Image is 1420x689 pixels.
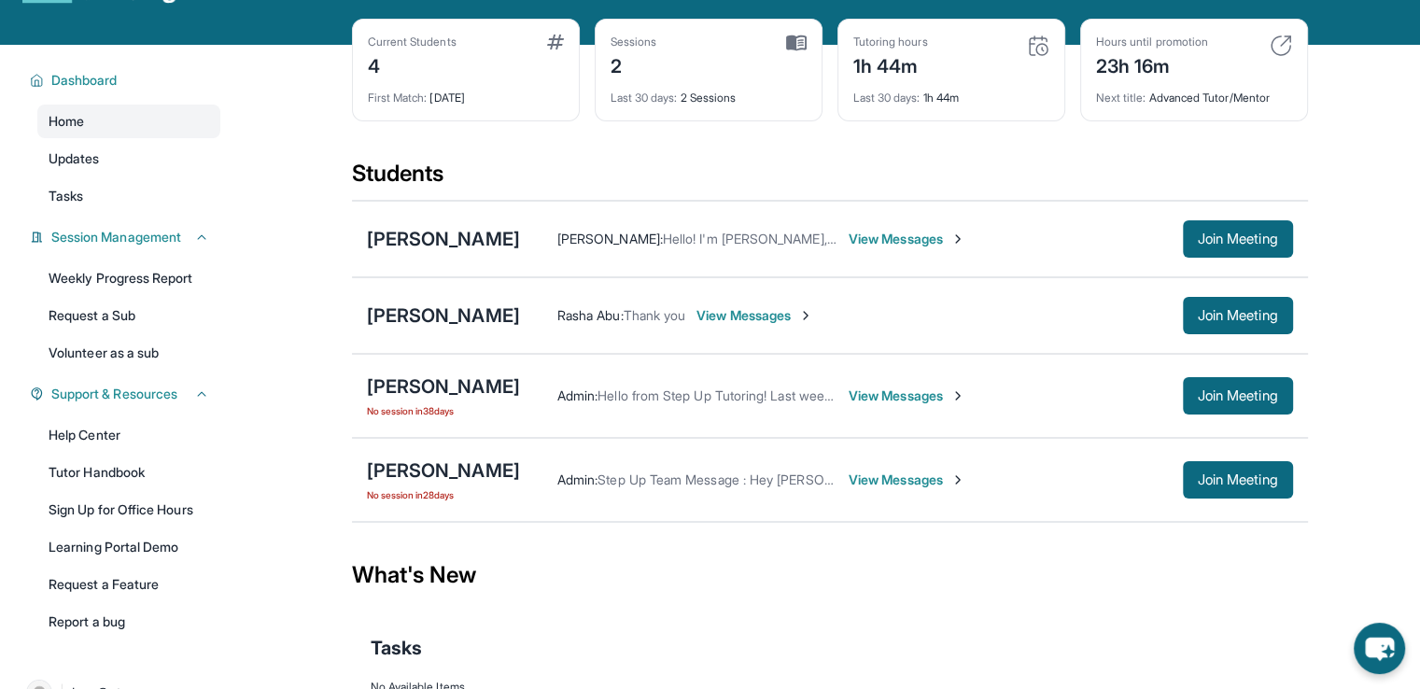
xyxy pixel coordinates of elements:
[950,388,965,403] img: Chevron-Right
[1096,79,1292,105] div: Advanced Tutor/Mentor
[352,534,1308,616] div: What's New
[37,105,220,138] a: Home
[367,457,520,484] div: [PERSON_NAME]
[557,231,663,246] span: [PERSON_NAME] :
[37,605,220,639] a: Report a bug
[853,35,928,49] div: Tutoring hours
[367,226,520,252] div: [PERSON_NAME]
[950,472,965,487] img: Chevron-Right
[368,91,428,105] span: First Match :
[849,471,965,489] span: View Messages
[37,336,220,370] a: Volunteer as a sub
[367,487,520,502] span: No session in 28 days
[367,403,520,418] span: No session in 38 days
[44,71,209,90] button: Dashboard
[37,299,220,332] a: Request a Sub
[1198,474,1278,485] span: Join Meeting
[1183,220,1293,258] button: Join Meeting
[1354,623,1405,674] button: chat-button
[611,91,678,105] span: Last 30 days :
[611,35,657,49] div: Sessions
[786,35,807,51] img: card
[37,418,220,452] a: Help Center
[1183,377,1293,415] button: Join Meeting
[1198,233,1278,245] span: Join Meeting
[37,568,220,601] a: Request a Feature
[557,471,598,487] span: Admin :
[44,228,209,246] button: Session Management
[1027,35,1049,57] img: card
[547,35,564,49] img: card
[557,387,598,403] span: Admin :
[49,187,83,205] span: Tasks
[849,387,965,405] span: View Messages
[51,385,177,403] span: Support & Resources
[611,79,807,105] div: 2 Sessions
[368,35,457,49] div: Current Students
[950,232,965,246] img: Chevron-Right
[51,71,118,90] span: Dashboard
[367,373,520,400] div: [PERSON_NAME]
[611,49,657,79] div: 2
[37,261,220,295] a: Weekly Progress Report
[37,493,220,527] a: Sign Up for Office Hours
[849,230,965,248] span: View Messages
[557,307,624,323] span: Rasha Abu :
[1096,35,1208,49] div: Hours until promotion
[37,456,220,489] a: Tutor Handbook
[352,159,1308,200] div: Students
[49,112,84,131] span: Home
[371,635,422,661] span: Tasks
[37,142,220,176] a: Updates
[1183,297,1293,334] button: Join Meeting
[853,79,1049,105] div: 1h 44m
[696,306,813,325] span: View Messages
[1096,49,1208,79] div: 23h 16m
[853,49,928,79] div: 1h 44m
[367,302,520,329] div: [PERSON_NAME]
[1270,35,1292,57] img: card
[44,385,209,403] button: Support & Resources
[37,179,220,213] a: Tasks
[368,49,457,79] div: 4
[853,91,921,105] span: Last 30 days :
[1183,461,1293,499] button: Join Meeting
[1096,91,1146,105] span: Next title :
[798,308,813,323] img: Chevron-Right
[37,530,220,564] a: Learning Portal Demo
[49,149,100,168] span: Updates
[51,228,181,246] span: Session Management
[1198,390,1278,401] span: Join Meeting
[624,307,686,323] span: Thank you
[368,79,564,105] div: [DATE]
[1198,310,1278,321] span: Join Meeting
